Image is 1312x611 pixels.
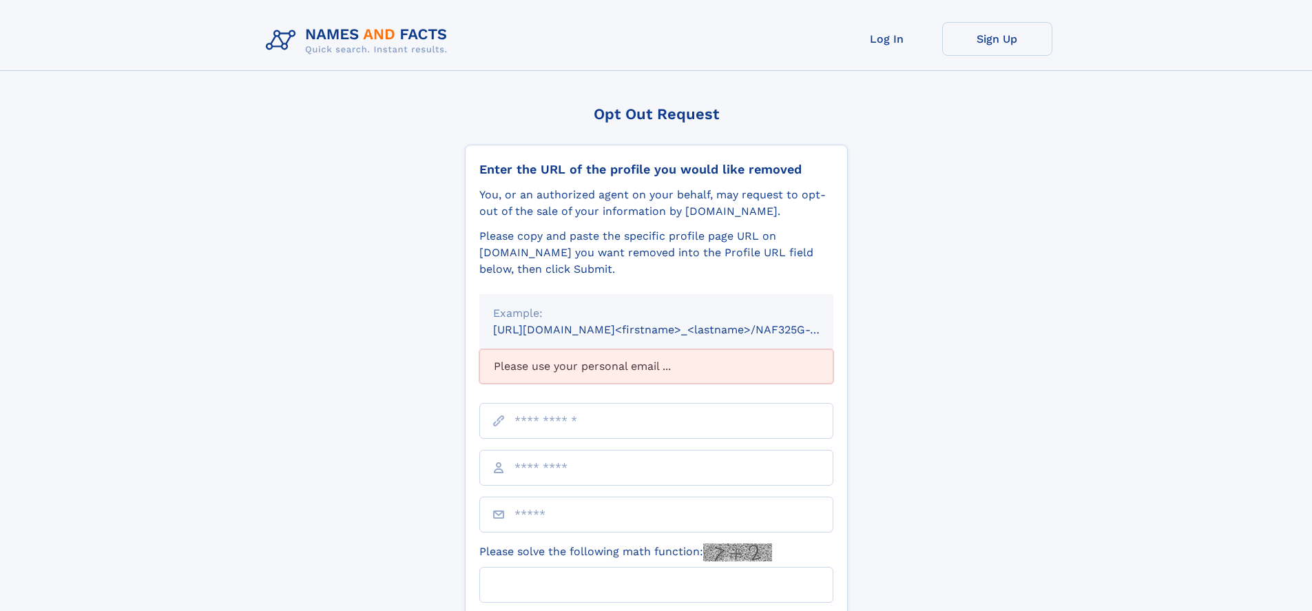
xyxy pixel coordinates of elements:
div: Please use your personal email ... [479,349,833,384]
a: Sign Up [942,22,1052,56]
div: Opt Out Request [465,105,848,123]
small: [URL][DOMAIN_NAME]<firstname>_<lastname>/NAF325G-xxxxxxxx [493,323,860,336]
div: Please copy and paste the specific profile page URL on [DOMAIN_NAME] you want removed into the Pr... [479,228,833,278]
div: You, or an authorized agent on your behalf, may request to opt-out of the sale of your informatio... [479,187,833,220]
a: Log In [832,22,942,56]
div: Example: [493,305,820,322]
label: Please solve the following math function: [479,543,772,561]
div: Enter the URL of the profile you would like removed [479,162,833,177]
img: Logo Names and Facts [260,22,459,59]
